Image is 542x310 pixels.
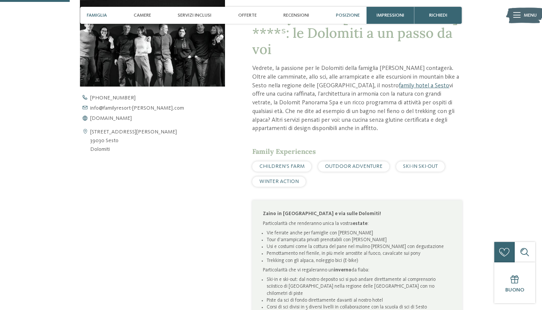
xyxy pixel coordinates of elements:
a: [PHONE_NUMBER] [80,95,237,101]
span: richiedi [429,12,447,18]
li: Usi e costumi come la cottura del pane nel mulino [PERSON_NAME] con degustazione [267,243,452,250]
span: CHILDREN’S FARM [259,164,305,169]
address: [STREET_ADDRESS][PERSON_NAME] 39030 Sesto Dolomiti [90,128,177,154]
span: Family Experiences [252,147,316,156]
p: Particolarità che renderanno unica la vostra : [263,220,452,227]
li: Tour d’arrampicata privati prenotabili con [PERSON_NAME] [267,237,452,243]
span: OUTDOOR ADVENTURE [325,164,383,169]
a: info@familyresort-[PERSON_NAME].com [80,105,237,111]
li: Trekking con gli alpaca, noleggio bici (E-bike) [267,257,452,264]
p: Vedrete, la passione per le Dolomiti della famiglia [PERSON_NAME] contagerà. Oltre alle camminate... [252,64,462,133]
span: Impressioni [376,12,404,18]
span: Offerte [238,12,257,18]
strong: Zaino in [GEOGRAPHIC_DATA] e via sulle Dolomiti! [263,211,381,216]
span: Buono [505,287,524,293]
a: family hotel a Sesto [399,83,449,89]
strong: inverno [334,268,351,273]
span: WINTER ACTION [259,179,299,184]
li: Vie ferrate anche per famiglie con [PERSON_NAME] [267,230,452,237]
span: Camere [134,12,151,18]
li: Ski-in e ski-out: dal nostro deposito sci si può andare direttamente al comprensorio sciistico di... [267,276,452,297]
strong: estate [353,221,367,226]
a: Buono [494,262,535,303]
span: Family Resort [PERSON_NAME] ****ˢ: le Dolomiti a un passo da voi [252,8,458,58]
span: Recensioni [283,12,309,18]
li: Piste da sci di fondo direttamente davanti al nostro hotel [267,297,452,304]
span: Posizione [336,12,360,18]
span: Servizi inclusi [178,12,211,18]
span: info@ familyresort-[PERSON_NAME]. com [90,105,184,111]
span: [PHONE_NUMBER] [90,95,136,101]
span: Famiglia [87,12,107,18]
a: [DOMAIN_NAME] [80,116,237,121]
li: Pernottamento nel fienile, in più mele arrostite al fuoco, cavalcate sui pony [267,250,452,257]
span: [DOMAIN_NAME] [90,116,132,121]
p: Particolarità che vi regaleranno un da fiaba: [263,267,452,274]
span: SKI-IN SKI-OUT [403,164,438,169]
